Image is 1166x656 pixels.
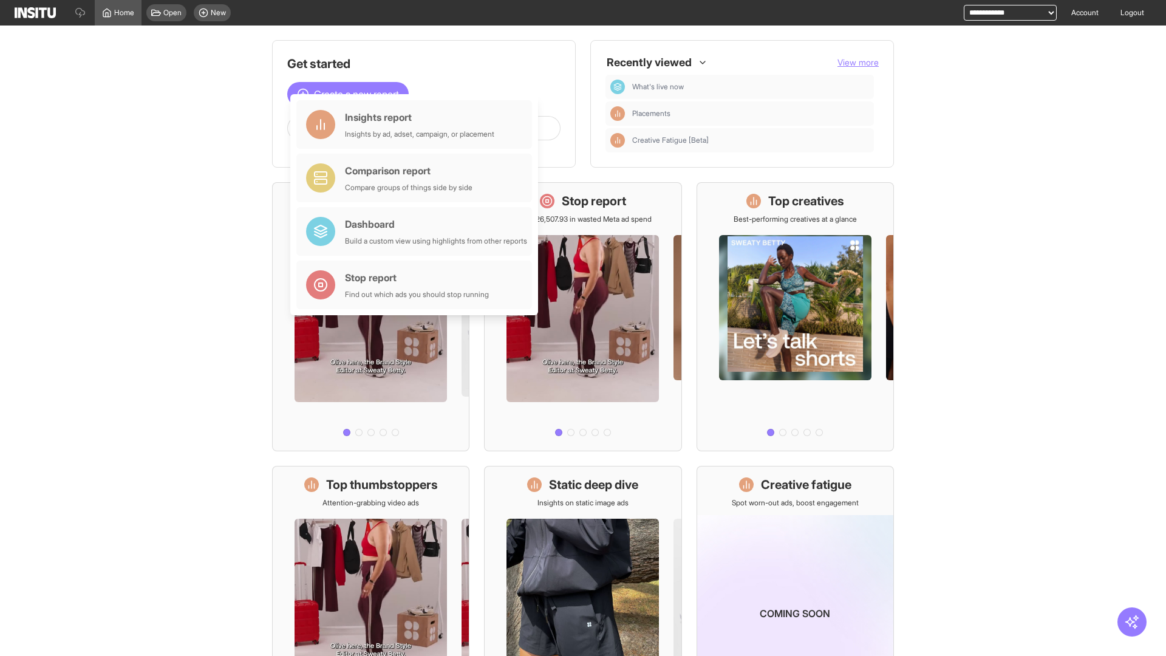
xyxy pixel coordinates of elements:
div: Stop report [345,270,489,285]
h1: Get started [287,55,561,72]
span: Creative Fatigue [Beta] [632,135,869,145]
h1: Stop report [562,193,626,210]
h1: Static deep dive [549,476,638,493]
span: What's live now [632,82,869,92]
div: Find out which ads you should stop running [345,290,489,299]
p: Best-performing creatives at a glance [734,214,857,224]
h1: Top thumbstoppers [326,476,438,493]
div: Insights report [345,110,494,125]
a: What's live nowSee all active ads instantly [272,182,469,451]
a: Stop reportSave £26,507.93 in wasted Meta ad spend [484,182,681,451]
div: Compare groups of things side by side [345,183,472,193]
div: Comparison report [345,163,472,178]
button: View more [837,56,879,69]
span: Creative Fatigue [Beta] [632,135,709,145]
span: New [211,8,226,18]
span: Create a new report [314,87,399,101]
div: Dashboard [610,80,625,94]
div: Build a custom view using highlights from other reports [345,236,527,246]
div: Insights [610,106,625,121]
p: Insights on static image ads [537,498,629,508]
img: Logo [15,7,56,18]
h1: Top creatives [768,193,844,210]
span: View more [837,57,879,67]
span: What's live now [632,82,684,92]
span: Placements [632,109,869,118]
p: Save £26,507.93 in wasted Meta ad spend [514,214,652,224]
button: Create a new report [287,82,409,106]
div: Insights [610,133,625,148]
span: Home [114,8,134,18]
span: Open [163,8,182,18]
span: Placements [632,109,670,118]
a: Top creativesBest-performing creatives at a glance [697,182,894,451]
div: Dashboard [345,217,527,231]
div: Insights by ad, adset, campaign, or placement [345,129,494,139]
p: Attention-grabbing video ads [322,498,419,508]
